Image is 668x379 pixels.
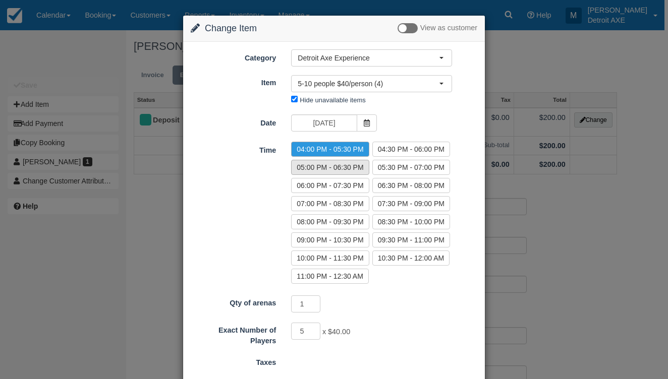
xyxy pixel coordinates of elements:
[291,75,452,92] button: 5-10 people $40/person (4)
[298,53,439,63] span: Detroit Axe Experience
[372,250,450,266] label: 10:30 PM - 12:00 AM
[183,49,284,64] label: Category
[372,160,450,175] label: 05:30 PM - 07:00 PM
[420,24,477,32] span: View as customer
[291,214,369,229] label: 08:00 PM - 09:30 PM
[322,328,350,336] span: x $40.00
[372,142,450,157] label: 04:30 PM - 06:00 PM
[298,79,439,89] span: 5-10 people $40/person (4)
[183,294,284,308] label: Qty of arenas
[291,178,369,193] label: 06:00 PM - 07:30 PM
[291,323,320,340] input: Exact Number of Players
[291,295,320,312] input: Qty of arenas
[291,232,369,247] label: 09:00 PM - 10:30 PM
[291,142,369,157] label: 04:00 PM - 05:30 PM
[300,96,365,104] label: Hide unavailable items
[372,196,450,211] label: 07:30 PM - 09:00 PM
[183,142,284,156] label: Time
[291,49,452,67] button: Detroit Axe Experience
[183,114,284,129] label: Date
[372,232,450,247] label: 09:30 PM - 11:00 PM
[372,178,450,193] label: 06:30 PM - 08:00 PM
[183,74,284,88] label: Item
[291,269,369,284] label: 11:00 PM - 12:30 AM
[205,23,257,33] span: Change Item
[291,160,369,175] label: 05:00 PM - 06:30 PM
[183,354,284,368] label: Taxes
[291,196,369,211] label: 07:00 PM - 08:30 PM
[183,322,284,346] label: Exact Number of Players
[372,214,450,229] label: 08:30 PM - 10:00 PM
[291,250,369,266] label: 10:00 PM - 11:30 PM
